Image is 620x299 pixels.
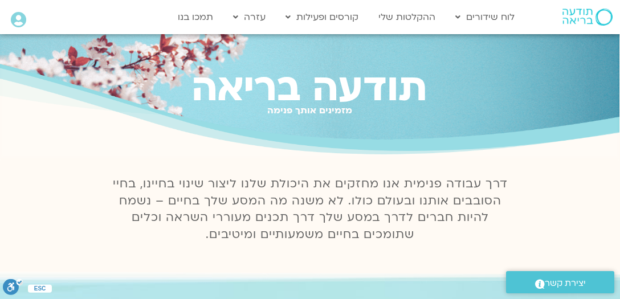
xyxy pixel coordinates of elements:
a: קורסים ופעילות [280,6,364,28]
img: תודעה בריאה [562,9,613,26]
a: יצירת קשר [506,271,614,293]
a: ההקלטות שלי [373,6,441,28]
a: תמכו בנו [172,6,219,28]
a: לוח שידורים [450,6,520,28]
a: עזרה [227,6,271,28]
p: דרך עבודה פנימית אנו מחזקים את היכולת שלנו ליצור שינוי בחיינו, בחיי הסובבים אותנו ובעולם כולו. לא... [106,175,514,244]
span: יצירת קשר [545,276,586,291]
